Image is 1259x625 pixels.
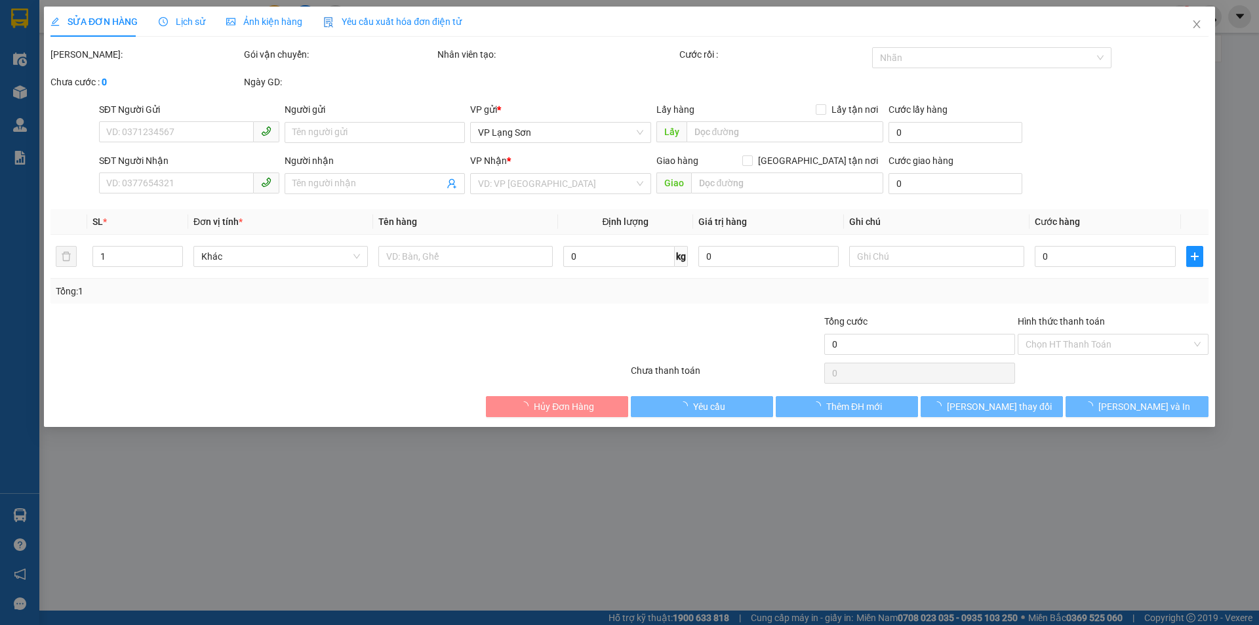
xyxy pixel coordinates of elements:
[159,17,168,26] span: clock-circle
[1066,396,1209,417] button: [PERSON_NAME] và In
[285,102,465,117] div: Người gửi
[50,75,241,89] div: Chưa cước :
[486,396,628,417] button: Hủy Đơn Hàng
[447,178,458,189] span: user-add
[889,104,948,115] label: Cước lấy hàng
[921,396,1063,417] button: [PERSON_NAME] thay đổi
[244,47,435,62] div: Gói vận chuyển:
[1187,251,1203,262] span: plus
[1186,246,1203,267] button: plus
[92,216,103,227] span: SL
[50,17,60,26] span: edit
[99,153,279,168] div: SĐT Người Nhận
[947,399,1052,414] span: [PERSON_NAME] thay đổi
[656,104,694,115] span: Lấy hàng
[323,16,462,27] span: Yêu cầu xuất hóa đơn điện tử
[201,247,360,266] span: Khác
[826,399,882,414] span: Thêm ĐH mới
[1178,7,1215,43] button: Close
[656,155,698,166] span: Giao hàng
[1035,216,1080,227] span: Cước hàng
[631,396,773,417] button: Yêu cầu
[50,16,138,27] span: SỬA ĐƠN HÀNG
[437,47,677,62] div: Nhân viên tạo:
[226,17,235,26] span: picture
[378,246,553,267] input: VD: Bàn, Ghế
[471,102,651,117] div: VP gửi
[656,172,691,193] span: Giao
[691,172,883,193] input: Dọc đường
[193,216,243,227] span: Đơn vị tính
[889,173,1022,194] input: Cước giao hàng
[471,155,508,166] span: VP Nhận
[656,121,687,142] span: Lấy
[261,126,271,136] span: phone
[519,401,534,411] span: loading
[826,102,883,117] span: Lấy tận nơi
[889,155,953,166] label: Cước giao hàng
[50,47,241,62] div: [PERSON_NAME]:
[845,209,1029,235] th: Ghi chú
[261,177,271,188] span: phone
[753,153,883,168] span: [GEOGRAPHIC_DATA] tận nơi
[693,399,725,414] span: Yêu cầu
[603,216,649,227] span: Định lượng
[102,77,107,87] b: 0
[244,75,435,89] div: Ngày GD:
[1191,19,1202,30] span: close
[889,122,1022,143] input: Cước lấy hàng
[226,16,302,27] span: Ảnh kiện hàng
[776,396,918,417] button: Thêm ĐH mới
[629,363,823,386] div: Chưa thanh toán
[479,123,643,142] span: VP Lạng Sơn
[323,17,334,28] img: icon
[1098,399,1190,414] span: [PERSON_NAME] và In
[378,216,417,227] span: Tên hàng
[698,216,747,227] span: Giá trị hàng
[1018,316,1105,327] label: Hình thức thanh toán
[679,47,870,62] div: Cước rồi :
[534,399,594,414] span: Hủy Đơn Hàng
[687,121,883,142] input: Dọc đường
[679,401,693,411] span: loading
[850,246,1024,267] input: Ghi Chú
[99,102,279,117] div: SĐT Người Gửi
[675,246,688,267] span: kg
[56,284,486,298] div: Tổng: 1
[285,153,465,168] div: Người nhận
[812,401,826,411] span: loading
[824,316,868,327] span: Tổng cước
[159,16,205,27] span: Lịch sử
[1084,401,1098,411] span: loading
[56,246,77,267] button: delete
[932,401,947,411] span: loading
